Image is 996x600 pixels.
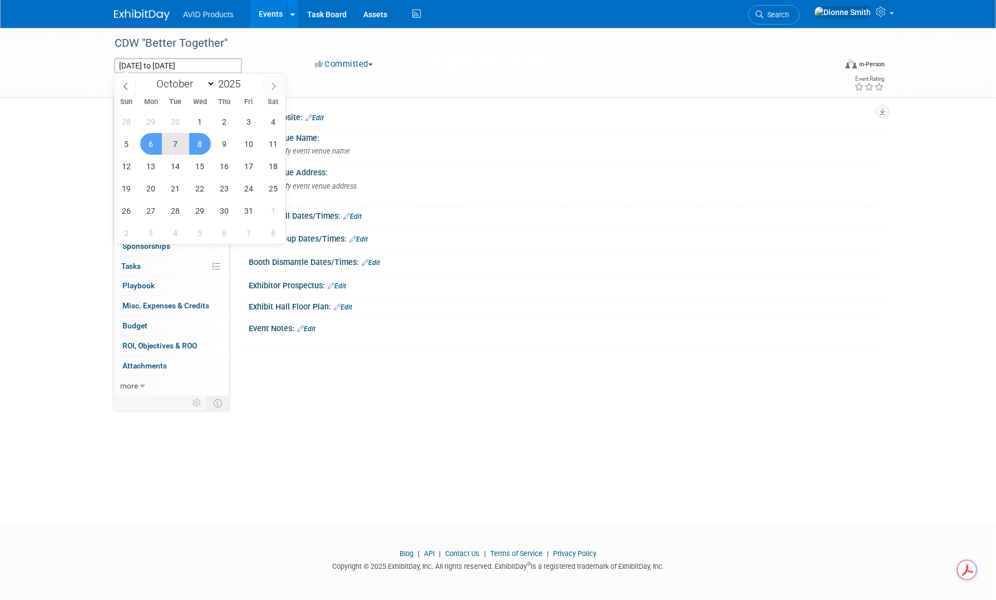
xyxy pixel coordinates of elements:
span: October 15, 2025 [189,155,211,177]
span: November 7, 2025 [238,222,260,244]
span: Tasks [121,262,141,271]
span: October 27, 2025 [140,200,162,222]
span: October 14, 2025 [165,155,186,177]
span: October 1, 2025 [189,111,211,132]
span: | [481,549,489,558]
div: Event Venue Address: [249,164,882,178]
span: September 30, 2025 [165,111,186,132]
td: Personalize Event Tab Strip [188,396,207,410]
a: Search [748,5,800,24]
div: Event Venue Name: [249,130,882,144]
span: October 8, 2025 [189,133,211,155]
span: October 4, 2025 [262,111,284,132]
span: October 13, 2025 [140,155,162,177]
span: September 28, 2025 [116,111,137,132]
span: Misc. Expenses & Credits [122,301,209,310]
div: Exhibit Hall Floor Plan: [249,298,882,313]
span: more [120,381,138,390]
span: Specify event venue name [261,147,350,155]
span: October 12, 2025 [116,155,137,177]
span: Attachments [122,361,167,370]
span: October 26, 2025 [116,200,137,222]
span: | [544,549,551,558]
span: Specify event venue address [261,182,357,190]
a: Edit [362,259,380,267]
select: Month [151,77,215,91]
a: Attachments [114,356,229,376]
span: October 11, 2025 [262,133,284,155]
span: October 7, 2025 [165,133,186,155]
span: Thu [212,99,236,106]
a: Edit [328,282,346,290]
span: | [415,549,422,558]
span: October 19, 2025 [116,178,137,199]
div: Booth Set-up Dates/Times: [249,230,882,245]
span: Tue [163,99,188,106]
img: Dionne Smith [814,6,871,18]
span: November 5, 2025 [189,222,211,244]
input: Year [215,77,249,90]
span: October 23, 2025 [214,178,235,199]
input: Event Start Date - End Date [114,58,242,73]
span: October 3, 2025 [238,111,260,132]
a: Blog [400,549,413,558]
a: Staff [114,137,229,156]
div: Event Format [770,58,885,75]
a: Terms of Service [490,549,543,558]
a: Edit [305,114,324,122]
sup: ® [527,561,531,567]
a: Edit [334,303,352,311]
a: Travel Reservations [114,156,229,176]
span: November 4, 2025 [165,222,186,244]
span: Playbook [122,281,155,290]
span: October 22, 2025 [189,178,211,199]
span: October 9, 2025 [214,133,235,155]
span: October 17, 2025 [238,155,260,177]
span: October 30, 2025 [214,200,235,222]
a: Privacy Policy [553,549,596,558]
img: Format-Inperson.png [846,60,857,68]
td: Toggle Event Tabs [207,396,230,410]
a: ROI, Objectives & ROO [114,336,229,356]
span: October 20, 2025 [140,178,162,199]
span: October 18, 2025 [262,155,284,177]
span: October 21, 2025 [165,178,186,199]
span: October 28, 2025 [165,200,186,222]
a: Misc. Expenses & Credits [114,296,229,316]
a: API [424,549,435,558]
span: October 2, 2025 [214,111,235,132]
span: October 16, 2025 [214,155,235,177]
div: Event Website: [249,109,882,124]
div: Booth Dismantle Dates/Times: [249,254,882,268]
div: In-Person [859,60,885,68]
a: Event Information [114,97,229,116]
span: September 29, 2025 [140,111,162,132]
a: Booth [114,117,229,136]
span: November 3, 2025 [140,222,162,244]
a: Asset Reservations [114,176,229,196]
span: AVID Products [183,10,234,19]
span: October 6, 2025 [140,133,162,155]
span: | [436,549,443,558]
a: Sponsorships [114,237,229,256]
span: October 5, 2025 [116,133,137,155]
span: Sat [261,99,285,106]
span: November 8, 2025 [262,222,284,244]
span: Wed [188,99,212,106]
span: November 1, 2025 [262,200,284,222]
span: Sponsorships [122,242,170,250]
a: Tasks [114,257,229,276]
img: ExhibitDay [114,9,170,21]
span: October 29, 2025 [189,200,211,222]
a: Shipments [114,217,229,236]
span: Search [763,11,789,19]
a: Edit [349,235,368,243]
a: more [114,376,229,396]
div: CDW "Better Together" [111,33,819,53]
a: Edit [297,325,315,333]
span: Fri [236,99,261,106]
span: October 25, 2025 [262,178,284,199]
a: Giveaways [114,196,229,216]
button: Committed [311,58,377,70]
span: October 31, 2025 [238,200,260,222]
